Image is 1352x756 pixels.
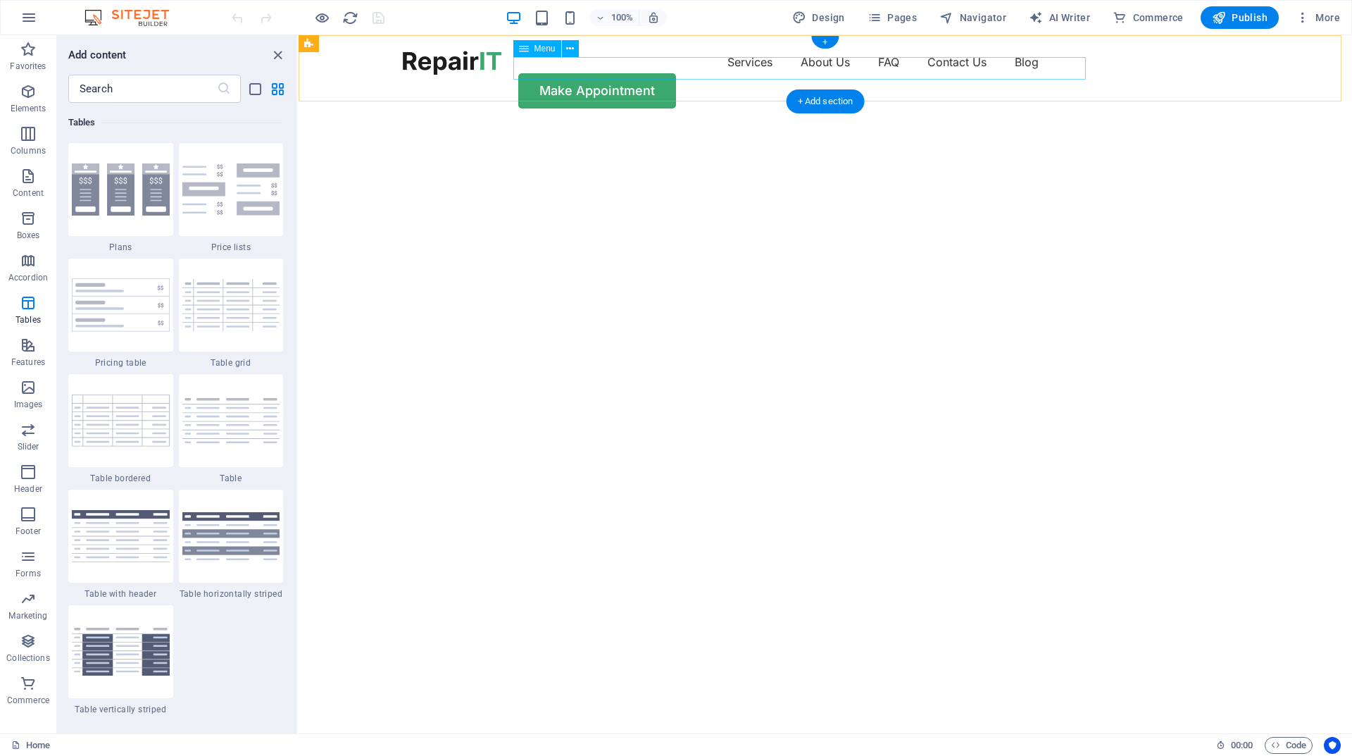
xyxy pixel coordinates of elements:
[342,9,358,26] button: reload
[1265,737,1313,754] button: Code
[11,737,50,754] a: Click to cancel selection. Double-click to open Pages
[68,259,173,368] div: Pricing table
[179,588,284,600] span: Table horizontally striped
[647,11,660,24] i: On resize automatically adjust zoom level to fit chosen device.
[68,114,283,131] h6: Tables
[6,652,49,664] p: Collections
[72,395,170,446] img: table-bordered.svg
[68,704,173,715] span: Table vertically striped
[72,510,170,562] img: table-with-header.svg
[342,10,358,26] i: Reload page
[534,44,556,53] span: Menu
[1029,11,1090,25] span: AI Writer
[18,441,39,452] p: Slider
[72,628,170,676] img: table-vertically-striped.svg
[68,75,217,103] input: Search
[1241,740,1243,750] span: :
[7,695,49,706] p: Commerce
[14,483,42,495] p: Header
[179,357,284,368] span: Table grid
[68,47,127,63] h6: Add content
[179,259,284,368] div: Table grid
[68,374,173,484] div: Table bordered
[72,163,170,216] img: plans.svg
[792,11,845,25] span: Design
[179,374,284,484] div: Table
[246,80,263,97] button: list-view
[17,230,40,241] p: Boxes
[1296,11,1340,25] span: More
[179,242,284,253] span: Price lists
[68,143,173,253] div: Plans
[1107,6,1189,29] button: Commerce
[15,568,41,579] p: Forms
[1216,737,1253,754] h6: Session time
[14,399,43,410] p: Images
[68,588,173,600] span: Table with header
[68,357,173,368] span: Pricing table
[1324,737,1341,754] button: Usercentrics
[868,11,917,25] span: Pages
[787,89,865,113] div: + Add section
[15,314,41,326] p: Tables
[8,610,47,621] p: Marketing
[269,80,286,97] button: grid-view
[589,9,639,26] button: 100%
[611,9,633,26] h6: 100%
[11,357,45,368] p: Features
[862,6,922,29] button: Pages
[72,278,170,332] img: pricing-table.svg
[8,272,48,283] p: Accordion
[81,9,187,26] img: Editor Logo
[13,187,44,199] p: Content
[68,490,173,600] div: Table with header
[68,605,173,715] div: Table vertically striped
[10,61,46,72] p: Favorites
[179,143,284,253] div: Price lists
[182,398,280,442] img: table.svg
[1201,6,1279,29] button: Publish
[1231,737,1253,754] span: 00 00
[1290,6,1346,29] button: More
[1023,6,1096,29] button: AI Writer
[11,103,46,114] p: Elements
[68,242,173,253] span: Plans
[934,6,1012,29] button: Navigator
[182,512,280,560] img: table-horizontally-striped.svg
[179,473,284,484] span: Table
[939,11,1006,25] span: Navigator
[11,145,46,156] p: Columns
[182,163,280,216] img: pricing-lists.svg
[811,36,839,49] div: +
[179,490,284,600] div: Table horizontally striped
[15,526,41,537] p: Footer
[68,473,173,484] span: Table bordered
[1113,11,1184,25] span: Commerce
[1271,737,1306,754] span: Code
[787,6,851,29] button: Design
[182,279,280,330] img: table-grid.svg
[1212,11,1267,25] span: Publish
[269,47,286,63] button: close panel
